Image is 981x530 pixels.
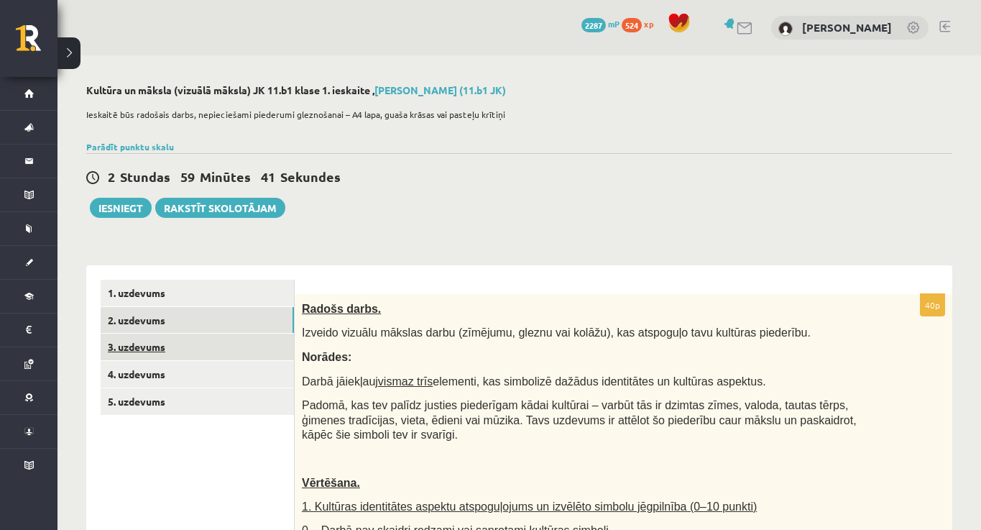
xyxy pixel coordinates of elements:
[302,351,351,363] span: Norādes:
[581,18,620,29] a: 2287 mP
[14,14,627,29] body: Rich Text Editor, wiswyg-editor-user-answer-47433857892980
[101,388,294,415] a: 5. uzdevums
[374,83,506,96] a: [PERSON_NAME] (11.b1 JK)
[86,108,945,121] p: Ieskaitē būs radošais darbs, nepieciešami piederumi gleznošanai – A4 lapa, guaša krāsas vai paste...
[200,168,251,185] span: Minūtes
[101,307,294,334] a: 2. uzdevums
[802,20,892,35] a: [PERSON_NAME]
[16,25,57,61] a: Rīgas 1. Tālmācības vidusskola
[608,18,620,29] span: mP
[644,18,653,29] span: xp
[86,84,952,96] h2: Kultūra un māksla (vizuālā māksla) JK 11.b1 klase 1. ieskaite ,
[622,18,660,29] a: 524 xp
[302,501,757,513] span: 1. Kultūras identitātes aspektu atspoguļojums un izvēlēto simbolu jēgpilnība (0–10 punkti)
[378,375,433,388] u: vismaz trīs
[90,198,152,218] button: Iesniegt
[778,22,793,36] img: Mārīte Baranovska
[622,18,642,32] span: 524
[86,141,174,152] a: Parādīt punktu skalu
[920,293,945,316] p: 40p
[101,361,294,388] a: 4. uzdevums
[302,399,857,441] span: Padomā, kas tev palīdz justies piederīgam kādai kultūrai – varbūt tās ir dzimtas zīmes, valoda, t...
[120,168,170,185] span: Stundas
[180,168,195,185] span: 59
[101,334,294,360] a: 3. uzdevums
[261,168,275,185] span: 41
[302,303,381,315] span: Radošs darbs.
[302,326,811,339] span: Izveido vizuālu mākslas darbu (zīmējumu, gleznu vai kolāžu), kas atspoguļo tavu kultūras piederību.
[581,18,606,32] span: 2287
[280,168,341,185] span: Sekundes
[155,198,285,218] a: Rakstīt skolotājam
[302,477,360,489] span: Vērtēšana.
[108,168,115,185] span: 2
[101,280,294,306] a: 1. uzdevums
[302,375,766,388] span: Darbā jāiekļauj elementi, kas simbolizē dažādus identitātes un kultūras aspektus.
